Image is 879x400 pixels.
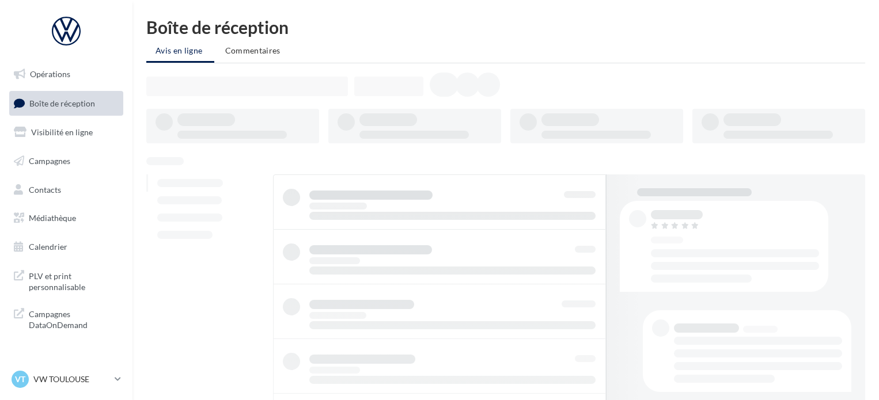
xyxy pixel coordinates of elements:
[7,149,126,173] a: Campagnes
[30,69,70,79] span: Opérations
[29,184,61,194] span: Contacts
[7,302,126,336] a: Campagnes DataOnDemand
[29,213,76,223] span: Médiathèque
[7,206,126,230] a: Médiathèque
[9,368,123,390] a: VT VW TOULOUSE
[225,45,281,55] span: Commentaires
[7,62,126,86] a: Opérations
[33,374,110,385] p: VW TOULOUSE
[29,268,119,293] span: PLV et print personnalisable
[7,235,126,259] a: Calendrier
[146,18,865,36] div: Boîte de réception
[29,156,70,166] span: Campagnes
[29,98,95,108] span: Boîte de réception
[31,127,93,137] span: Visibilité en ligne
[29,242,67,252] span: Calendrier
[7,178,126,202] a: Contacts
[7,91,126,116] a: Boîte de réception
[15,374,25,385] span: VT
[7,264,126,298] a: PLV et print personnalisable
[29,306,119,331] span: Campagnes DataOnDemand
[7,120,126,144] a: Visibilité en ligne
